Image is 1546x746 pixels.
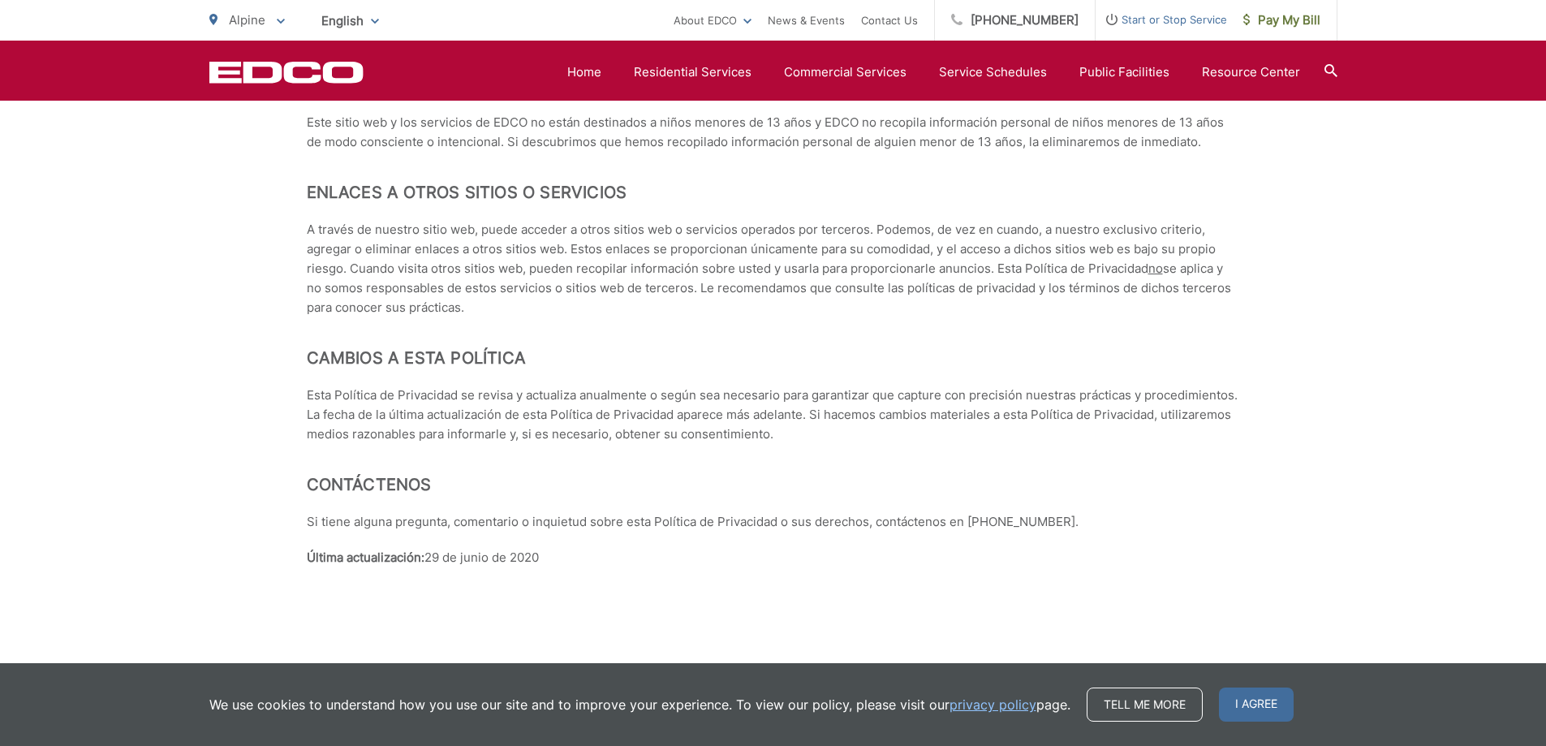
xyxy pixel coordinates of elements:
[567,63,601,82] a: Home
[768,11,845,30] a: News & Events
[307,550,424,565] strong: Última actualización:
[634,63,751,82] a: Residential Services
[950,695,1036,714] a: privacy policy
[1148,261,1163,276] span: no
[307,220,1240,317] p: A través de nuestro sitio web, puede acceder a otros sitios web o servicios operados por terceros...
[309,6,391,35] span: English
[1243,11,1320,30] span: Pay My Bill
[307,183,1240,202] h2: Enlaces a otros sitios o servicios
[209,695,1070,714] p: We use cookies to understand how you use our site and to improve your experience. To view our pol...
[1079,63,1169,82] a: Public Facilities
[307,548,1240,567] p: 29 de junio de 2020
[784,63,906,82] a: Commercial Services
[307,512,1240,532] p: Si tiene alguna pregunta, comentario o inquietud sobre esta Política de Privacidad o sus derechos...
[307,348,1240,368] h2: Cambios a esta política
[861,11,918,30] a: Contact Us
[307,386,1240,444] p: Esta Política de Privacidad se revisa y actualiza anualmente o según sea necesario para garantiza...
[229,12,265,28] span: Alpine
[1087,688,1203,722] a: Tell me more
[307,475,1240,494] h2: Contáctenos
[307,113,1240,152] p: Este sitio web y los servicios de EDCO no están destinados a niños menores de 13 años y EDCO no r...
[674,11,751,30] a: About EDCO
[1219,688,1294,722] span: I agree
[209,61,364,84] a: EDCD logo. Return to the homepage.
[1202,63,1300,82] a: Resource Center
[939,63,1047,82] a: Service Schedules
